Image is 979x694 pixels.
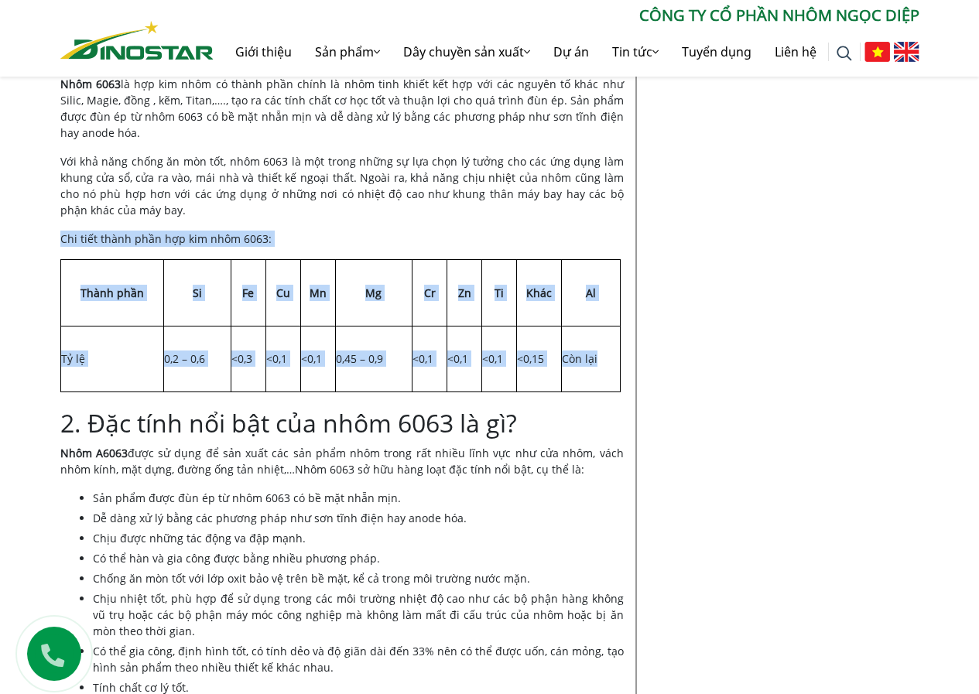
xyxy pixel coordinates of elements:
[336,351,383,366] span: 0,45 – 0,9
[562,351,597,366] span: Còn lại
[214,4,919,27] p: CÔNG TY CỔ PHẦN NHÔM NGỌC DIỆP
[763,27,828,77] a: Liên hệ
[60,446,128,460] strong: Nhôm A6063
[231,351,252,366] span: <0,3
[266,351,287,366] span: <0,1
[392,27,542,77] a: Dây chuyền sản xuất
[517,351,544,366] span: <0,15
[60,446,624,477] span: được sử dụng để sản xuất các sản phẩm nhôm trong rất nhiều lĩnh vực như cửa nhôm, vách nhôm kính,...
[447,351,468,366] span: <0,1
[412,351,433,366] span: <0,1
[60,154,624,217] span: Với khả năng chống ăn mòn tốt, nhôm 6063 là một trong những sự lựa chọn lý tưởng cho các ứng dụng...
[60,77,121,91] a: Nhôm 6063
[80,285,144,300] strong: Thành phần
[61,351,85,366] span: Tỷ lệ
[303,27,392,77] a: Sản phẩm
[60,21,214,60] img: Nhôm Dinostar
[164,351,205,366] span: 0,2 – 0,6
[93,551,380,566] span: Có thể hàn và gia công được bằng nhiều phương pháp.
[458,285,471,300] strong: Zn
[837,46,852,61] img: search
[310,285,327,300] strong: Mn
[482,351,503,366] span: <0,1
[424,285,436,300] strong: Cr
[224,27,303,77] a: Giới thiệu
[93,531,306,545] span: Chịu được những tác động va đập mạnh.
[864,42,890,62] img: Tiếng Việt
[495,285,504,300] strong: Ti
[60,77,624,140] span: là hợp kim nhôm có thành phần chính là nhôm tinh khiết kết hợp với các nguyên tố khác như Silic, ...
[526,285,552,300] strong: Khác
[93,571,530,586] span: Chống ăn mòn tốt với lớp oxit bảo vệ trên bề mặt, kể cả trong môi trường nước mặn.
[93,644,624,675] span: Có thể gia công, định hình tốt, có tính dẻo và độ giãn dài đến 33% nên có thể được uốn, cán mỏng,...
[894,42,919,62] img: English
[365,285,382,300] strong: Mg
[93,591,624,638] span: Chịu nhiệt tốt, phù hợp để sử dụng trong các môi trường nhiệt độ cao như các bộ phận hàng không v...
[670,27,763,77] a: Tuyển dụng
[301,351,322,366] span: <0,1
[60,231,272,246] span: Chi tiết thành phần hợp kim nhôm 6063:
[193,285,202,300] strong: Si
[601,27,670,77] a: Tin tức
[242,285,254,300] strong: Fe
[276,285,290,300] strong: Cu
[93,511,467,525] span: Dễ dàng xử lý bằng các phương pháp như sơn tĩnh điện hay anode hóa.
[93,491,401,505] span: Sản phẩm được đùn ép từ nhôm 6063 có bề mặt nhẵn mịn.
[295,462,584,477] span: Nhôm 6063 sở hữu hàng loạt đặc tính nổi bật, cụ thể là:
[586,285,596,300] strong: Al
[60,406,517,439] span: 2. Đặc tính nổi bật của nhôm 6063 là gì?
[542,27,601,77] a: Dự án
